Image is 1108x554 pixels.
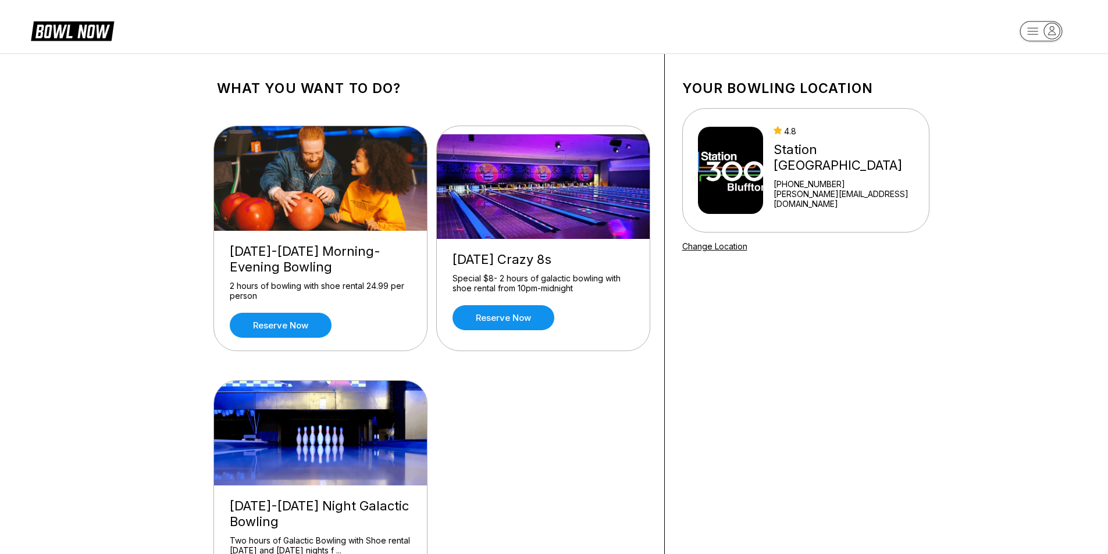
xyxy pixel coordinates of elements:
div: [DATE]-[DATE] Morning-Evening Bowling [230,244,411,275]
div: Special $8- 2 hours of galactic bowling with shoe rental from 10pm-midnight [453,273,634,294]
a: Reserve now [230,313,332,338]
div: Station [GEOGRAPHIC_DATA] [774,142,924,173]
div: 2 hours of bowling with shoe rental 24.99 per person [230,281,411,301]
img: Friday-Saturday Night Galactic Bowling [214,381,428,485]
div: [PHONE_NUMBER] [774,179,924,189]
a: [PERSON_NAME][EMAIL_ADDRESS][DOMAIN_NAME] [774,189,924,209]
div: [DATE] Crazy 8s [453,252,634,267]
div: 4.8 [774,126,924,136]
div: [DATE]-[DATE] Night Galactic Bowling [230,498,411,530]
img: Friday-Sunday Morning-Evening Bowling [214,126,428,231]
a: Change Location [682,241,747,251]
img: Thursday Crazy 8s [437,134,651,239]
a: Reserve now [453,305,554,330]
h1: Your bowling location [682,80,929,96]
img: Station 300 Bluffton [698,127,764,214]
h1: What you want to do? [217,80,647,96]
